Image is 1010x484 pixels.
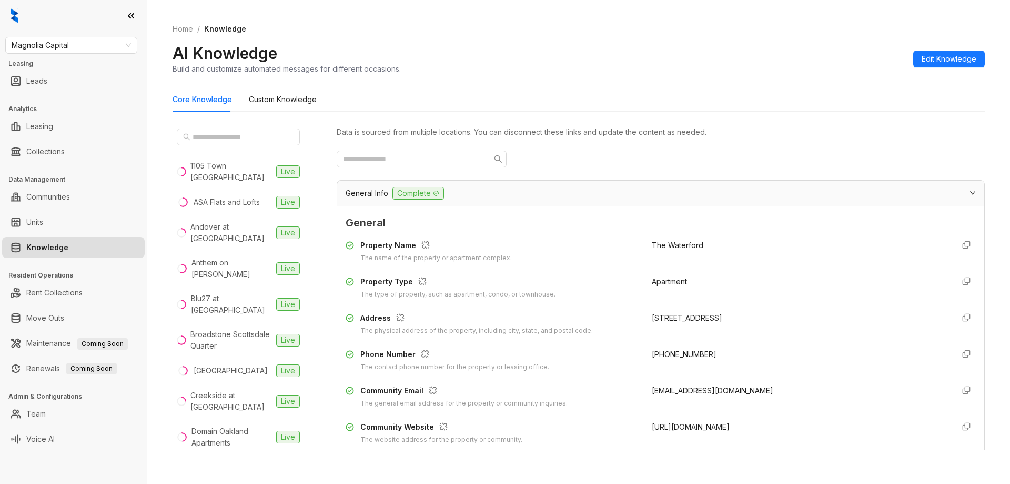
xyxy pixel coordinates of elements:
li: Collections [2,141,145,162]
div: Property Name [360,240,512,253]
li: Voice AI [2,429,145,450]
h2: AI Knowledge [173,43,277,63]
span: expanded [969,190,976,196]
a: Collections [26,141,65,162]
div: Broadstone Scottsdale Quarter [190,329,272,352]
li: Maintenance [2,333,145,354]
span: search [183,133,190,141]
span: Apartment [652,277,687,286]
li: / [197,23,200,35]
li: Team [2,403,145,424]
div: Build and customize automated messages for different occasions. [173,63,401,74]
div: Community Website [360,421,522,435]
li: Leads [2,71,145,92]
div: [STREET_ADDRESS] [652,312,945,324]
span: Complete [392,187,444,200]
h3: Leasing [8,59,147,68]
div: Address [360,312,593,326]
a: Knowledge [26,237,68,258]
li: Rent Collections [2,282,145,303]
img: logo [11,8,18,23]
h3: Admin & Configurations [8,392,147,401]
div: The physical address of the property, including city, state, and postal code. [360,326,593,336]
div: General InfoComplete [337,181,984,206]
span: Live [276,165,300,178]
span: [PHONE_NUMBER] [652,350,716,359]
div: The name of the property or apartment complex. [360,253,512,263]
div: The general email address for the property or community inquiries. [360,399,568,409]
span: Live [276,226,300,239]
span: Coming Soon [77,338,128,350]
a: RenewalsComing Soon [26,358,117,379]
div: Core Knowledge [173,94,232,105]
div: Property Type [360,276,555,290]
div: Custom Knowledge [249,94,317,105]
a: Home [170,23,195,35]
span: The Waterford [652,241,703,250]
span: Live [276,431,300,443]
span: Edit Knowledge [922,53,976,65]
div: Blu27 at [GEOGRAPHIC_DATA] [191,293,272,316]
div: Andover at [GEOGRAPHIC_DATA] [190,221,272,244]
a: Voice AI [26,429,55,450]
div: Anthem on [PERSON_NAME] [191,257,272,280]
span: [EMAIL_ADDRESS][DOMAIN_NAME] [652,386,773,395]
span: General [346,215,976,231]
li: Renewals [2,358,145,379]
a: Units [26,212,43,233]
span: Live [276,298,300,311]
span: search [494,155,502,163]
span: [URL][DOMAIN_NAME] [652,422,730,431]
div: Creekside at [GEOGRAPHIC_DATA] [190,390,272,413]
div: 1105 Town [GEOGRAPHIC_DATA] [190,160,272,183]
a: Communities [26,186,70,208]
div: ASA Flats and Lofts [194,196,260,208]
a: Rent Collections [26,282,83,303]
span: Knowledge [204,24,246,33]
span: General Info [346,187,388,199]
span: Live [276,334,300,347]
h3: Data Management [8,175,147,184]
a: Leasing [26,116,53,137]
li: Knowledge [2,237,145,258]
div: Phone Number [360,349,549,362]
span: Live [276,196,300,209]
div: Domain Oakland Apartments [191,426,272,449]
li: Units [2,212,145,233]
button: Edit Knowledge [913,51,985,67]
li: Move Outs [2,308,145,329]
div: Community Email [360,385,568,399]
div: The type of property, such as apartment, condo, or townhouse. [360,290,555,300]
a: Team [26,403,46,424]
h3: Resident Operations [8,271,147,280]
li: Leasing [2,116,145,137]
h3: Analytics [8,104,147,114]
span: Magnolia Capital [12,37,131,53]
div: [GEOGRAPHIC_DATA] [194,365,268,377]
a: Leads [26,71,47,92]
li: Communities [2,186,145,208]
span: Live [276,395,300,408]
div: The contact phone number for the property or leasing office. [360,362,549,372]
div: The website address for the property or community. [360,435,522,445]
div: Data is sourced from multiple locations. You can disconnect these links and update the content as... [337,126,985,138]
span: Live [276,262,300,275]
span: Live [276,364,300,377]
span: Coming Soon [66,363,117,374]
a: Move Outs [26,308,64,329]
